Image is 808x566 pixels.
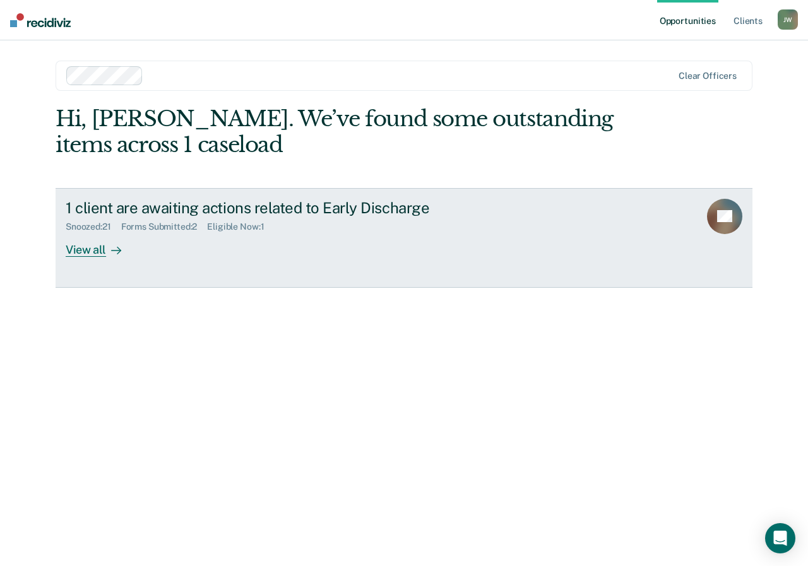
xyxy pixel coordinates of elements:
[56,188,752,288] a: 1 client are awaiting actions related to Early DischargeSnoozed:21Forms Submitted:2Eligible Now:1...
[66,232,136,257] div: View all
[10,13,71,27] img: Recidiviz
[66,199,509,217] div: 1 client are awaiting actions related to Early Discharge
[778,9,798,30] button: JW
[679,71,737,81] div: Clear officers
[207,221,274,232] div: Eligible Now : 1
[121,221,208,232] div: Forms Submitted : 2
[765,523,795,553] div: Open Intercom Messenger
[56,106,613,158] div: Hi, [PERSON_NAME]. We’ve found some outstanding items across 1 caseload
[778,9,798,30] div: J W
[66,221,121,232] div: Snoozed : 21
